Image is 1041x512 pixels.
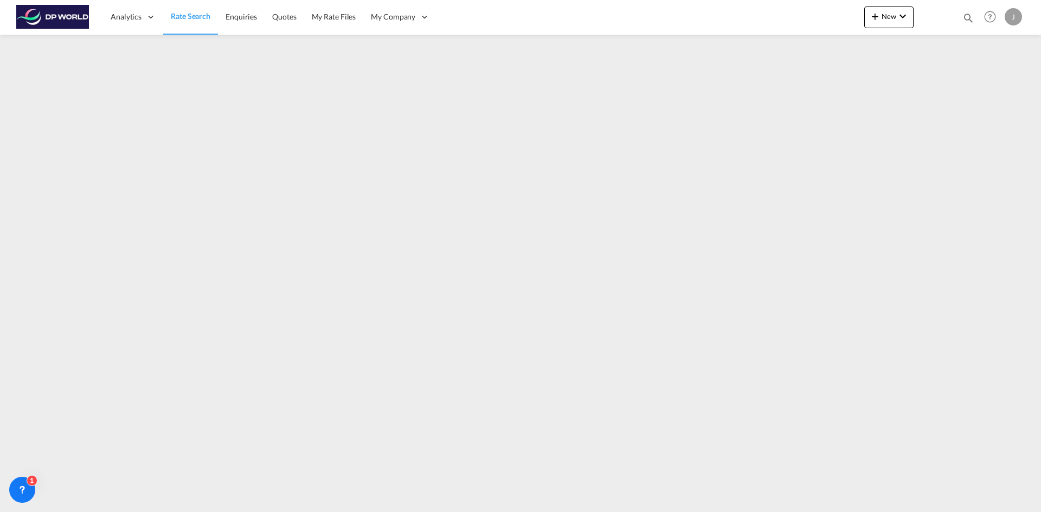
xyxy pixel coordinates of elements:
md-icon: icon-magnify [962,12,974,24]
span: My Company [371,11,415,22]
div: Help [981,8,1005,27]
md-icon: icon-chevron-down [896,10,909,23]
span: Help [981,8,999,26]
md-icon: icon-plus 400-fg [869,10,882,23]
span: Rate Search [171,11,210,21]
div: J [1005,8,1022,25]
span: Quotes [272,12,296,21]
span: My Rate Files [312,12,356,21]
span: New [869,12,909,21]
div: icon-magnify [962,12,974,28]
span: Analytics [111,11,142,22]
span: Enquiries [226,12,257,21]
button: icon-plus 400-fgNewicon-chevron-down [864,7,914,28]
img: c08ca190194411f088ed0f3ba295208c.png [16,5,89,29]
